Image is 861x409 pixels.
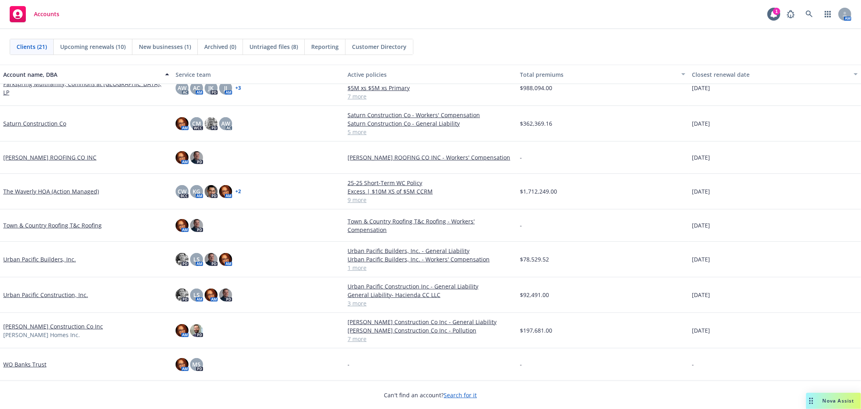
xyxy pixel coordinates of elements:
span: - [520,360,522,369]
a: 7 more [348,335,513,343]
a: Urban Pacific Construction, Inc. [3,291,88,299]
img: photo [205,117,218,130]
span: [DATE] [692,255,710,264]
span: Upcoming renewals (10) [60,42,126,51]
a: $5M xs $5M xs Primary [348,84,513,92]
span: MS [192,360,201,369]
img: photo [176,253,189,266]
a: + 3 [235,86,241,91]
a: 1 more [348,264,513,272]
span: Customer Directory [352,42,406,51]
button: Total premiums [517,65,689,84]
span: AC [193,84,200,92]
span: LS [193,291,200,299]
span: [PERSON_NAME] Homes Inc. [3,331,80,339]
img: photo [176,151,189,164]
span: [DATE] [692,291,710,299]
a: Urban Pacific Builders, Inc. - General Liability [348,247,513,255]
span: - [520,221,522,230]
span: AW [221,119,230,128]
a: [PERSON_NAME] Construction Co Inc [3,322,103,331]
img: photo [219,185,232,198]
img: photo [205,289,218,301]
a: Switch app [820,6,836,22]
a: The Waverly HOA (Action Managed) [3,187,99,196]
a: Saturn Construction Co - Workers' Compensation [348,111,513,119]
a: Accounts [6,3,63,25]
a: Urban Pacific Construction Inc - General Liability [348,282,513,291]
div: Closest renewal date [692,70,849,79]
span: [DATE] [692,326,710,335]
span: [DATE] [692,119,710,128]
a: Town & Country Roofing T&c Roofing - Workers' Compensation [348,217,513,234]
div: Active policies [348,70,513,79]
a: + 2 [235,189,241,194]
span: JK [208,84,214,92]
a: [PERSON_NAME] ROOFING CO INC - Workers' Compensation [348,153,513,162]
a: Saturn Construction Co - General Liability [348,119,513,128]
button: Service team [172,65,345,84]
span: [DATE] [692,84,710,92]
span: [DATE] [692,187,710,196]
img: photo [176,219,189,232]
span: - [520,153,522,162]
span: - [692,360,694,369]
a: Search [801,6,817,22]
span: Archived (0) [204,42,236,51]
img: photo [176,117,189,130]
a: [PERSON_NAME] ROOFING CO INC [3,153,96,162]
a: Saturn Construction Co [3,119,66,128]
a: 5 more [348,128,513,136]
span: KG [193,187,200,196]
img: photo [219,289,232,301]
span: $92,491.00 [520,291,549,299]
a: Search for it [444,391,477,399]
a: General Liability- Hacienda CC LLC [348,291,513,299]
img: photo [205,253,218,266]
span: $988,094.00 [520,84,552,92]
span: Accounts [34,11,59,17]
span: - [348,360,350,369]
a: 7 more [348,92,513,101]
span: CM [192,119,201,128]
a: 3 more [348,299,513,308]
img: photo [219,253,232,266]
span: [DATE] [692,153,710,162]
span: $362,369.16 [520,119,552,128]
a: Town & Country Roofing T&c Roofing [3,221,102,230]
img: photo [176,358,189,371]
img: photo [205,185,218,198]
span: Clients (21) [17,42,47,51]
a: 25-25 Short-Term WC Policy [348,179,513,187]
span: [DATE] [692,221,710,230]
div: 1 [773,8,780,15]
img: photo [190,151,203,164]
span: $1,712,249.00 [520,187,557,196]
img: photo [176,324,189,337]
span: AW [178,84,186,92]
a: [PERSON_NAME] Construction Co Inc - Pollution [348,326,513,335]
img: photo [190,324,203,337]
div: Total premiums [520,70,677,79]
div: Drag to move [806,393,816,409]
a: WO Banks Trust [3,360,46,369]
span: CW [178,187,186,196]
div: Service team [176,70,341,79]
button: Closest renewal date [689,65,861,84]
span: Untriaged files (8) [249,42,298,51]
span: Can't find an account? [384,391,477,399]
span: JJ [224,84,227,92]
a: Urban Pacific Builders, Inc. [3,255,76,264]
img: photo [176,289,189,301]
span: $78,529.52 [520,255,549,264]
span: LS [193,255,200,264]
div: Account name, DBA [3,70,160,79]
button: Active policies [344,65,517,84]
span: New businesses (1) [139,42,191,51]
